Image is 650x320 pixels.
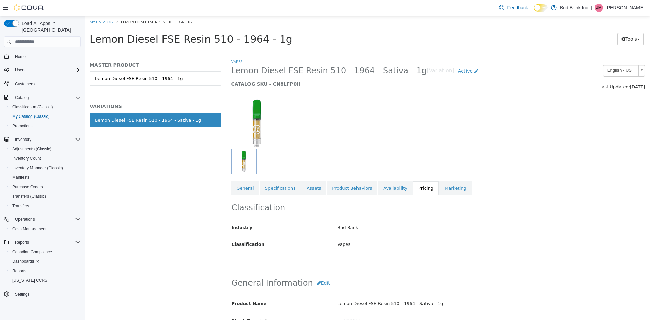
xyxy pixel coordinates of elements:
span: Inventory Count [12,156,41,161]
button: Transfers (Classic) [7,192,83,201]
a: Transfers [9,202,32,210]
span: Lemon Diesel FSE Resin 510 - 1964 - Sativa - 1g [147,50,342,60]
button: Reports [12,238,32,247]
span: Classification [147,226,180,231]
span: Canadian Compliance [9,248,81,256]
button: Reports [1,238,83,247]
span: English - US [519,49,551,60]
span: Transfers (Classic) [12,194,46,199]
small: [Variation] [342,52,369,58]
a: Cash Management [9,225,49,233]
button: Users [12,66,28,74]
span: Last Updated: [515,68,545,73]
button: Inventory [12,135,34,144]
span: Short Description [147,302,191,307]
span: Classification (Classic) [12,104,53,110]
a: Product Behaviors [242,165,293,179]
button: Transfers [7,201,83,211]
a: Classification (Classic) [9,103,56,111]
button: Edit [229,261,249,274]
button: Catalog [1,93,83,102]
span: Customers [15,81,35,87]
span: My Catalog (Classic) [12,114,50,119]
button: Inventory Manager (Classic) [7,163,83,173]
button: Reports [7,266,83,276]
h2: Classification [147,187,560,197]
button: [US_STATE] CCRS [7,276,83,285]
img: Cova [14,4,44,11]
button: Inventory Count [7,154,83,163]
span: Industry [147,209,168,214]
p: | [591,4,592,12]
a: Pricing [328,165,354,179]
div: Lemon Diesel FSE Resin 510 - 1964 - Sativa - 1g [247,282,565,294]
span: Inventory Count [9,154,81,163]
button: Inventory [1,135,83,144]
a: Promotions [9,122,36,130]
p: Bud Bank Inc [560,4,588,12]
button: My Catalog (Classic) [7,112,83,121]
span: Users [12,66,81,74]
a: Settings [12,290,32,298]
p: [PERSON_NAME] [606,4,645,12]
span: Canadian Compliance [12,249,52,255]
button: Manifests [7,173,83,182]
span: Home [15,54,26,59]
span: Reports [12,268,26,274]
span: Adjustments (Classic) [9,145,81,153]
h2: General Information [147,261,560,274]
span: Inventory [15,137,31,142]
a: Reports [9,267,29,275]
span: Purchase Orders [9,183,81,191]
span: My Catalog (Classic) [9,112,81,121]
button: Promotions [7,121,83,131]
a: Dashboards [9,257,42,265]
span: Promotions [9,122,81,130]
div: Bud Bank [247,206,565,218]
button: Catalog [12,93,31,102]
span: Washington CCRS [9,276,81,284]
span: Manifests [9,173,81,182]
a: Transfers (Classic) [9,192,49,200]
a: Purchase Orders [9,183,46,191]
span: Settings [12,290,81,298]
span: Operations [12,215,81,223]
a: Manifests [9,173,32,182]
a: Lemon Diesel FSE Resin 510 - 1964 - 1g [5,56,136,70]
a: Inventory Count [9,154,44,163]
a: Vapes [147,43,158,48]
button: Customers [1,79,83,89]
span: [DATE] [545,68,560,73]
a: Specifications [175,165,216,179]
span: Reports [12,238,81,247]
nav: Complex example [4,48,81,317]
div: < empty > [247,299,565,311]
button: Tools [533,17,559,29]
a: Home [12,52,28,61]
img: 150 [147,82,197,133]
span: Adjustments (Classic) [12,146,51,152]
span: Load All Apps in [GEOGRAPHIC_DATA] [19,20,81,34]
span: Users [15,67,25,73]
button: Operations [1,215,83,224]
a: General [147,165,175,179]
a: Canadian Compliance [9,248,55,256]
span: Lemon Diesel FSE Resin 510 - 1964 - 1g [5,17,208,29]
a: Feedback [496,1,530,15]
a: Assets [217,165,242,179]
div: Vapes [247,223,565,235]
button: Operations [12,215,38,223]
span: Transfers (Classic) [9,192,81,200]
div: Lemon Diesel FSE Resin 510 - 1964 - Sativa - 1g [10,101,116,108]
span: Transfers [12,203,29,209]
button: Settings [1,289,83,299]
span: Active [373,52,388,58]
span: Inventory Manager (Classic) [12,165,63,171]
a: Availability [293,165,328,179]
button: Adjustments (Classic) [7,144,83,154]
span: Cash Management [9,225,81,233]
button: Users [1,65,83,75]
a: Dashboards [7,257,83,266]
a: My Catalog [5,3,28,8]
span: Transfers [9,202,81,210]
